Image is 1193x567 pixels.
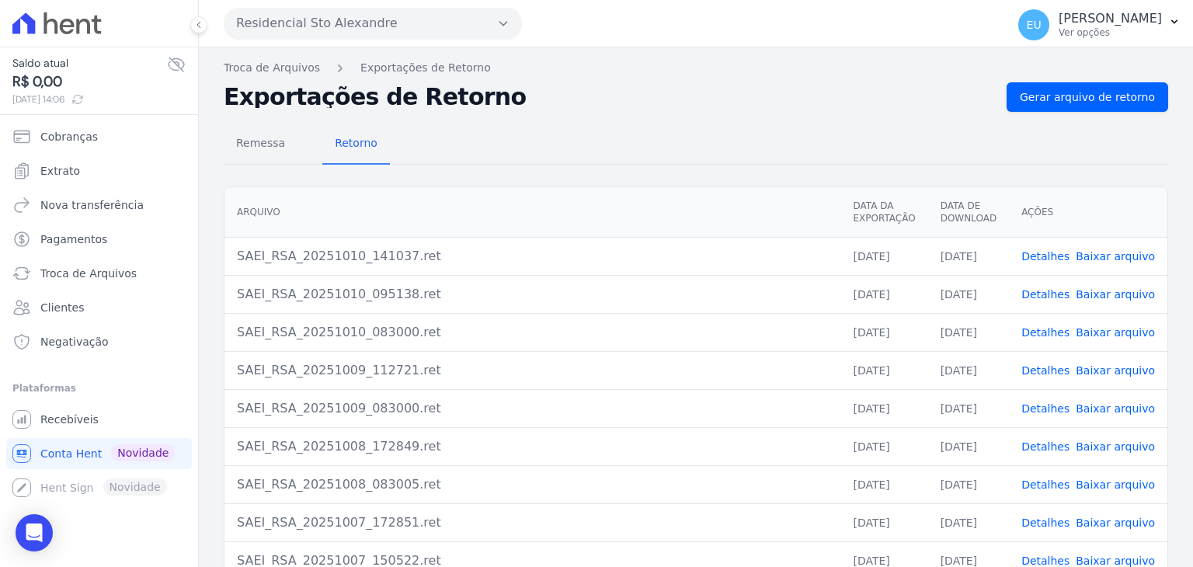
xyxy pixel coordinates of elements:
a: Cobranças [6,121,192,152]
td: [DATE] [928,275,1009,313]
th: Data de Download [928,187,1009,238]
td: [DATE] [840,427,927,465]
span: Clientes [40,300,84,315]
span: Cobranças [40,129,98,144]
td: [DATE] [840,465,927,503]
div: Open Intercom Messenger [16,514,53,551]
td: [DATE] [840,237,927,275]
span: Retorno [325,127,387,158]
a: Extrato [6,155,192,186]
p: Ver opções [1059,26,1162,39]
a: Detalhes [1021,364,1070,377]
a: Nova transferência [6,190,192,221]
span: Troca de Arquivos [40,266,137,281]
a: Detalhes [1021,402,1070,415]
a: Troca de Arquivos [224,60,320,76]
span: Pagamentos [40,231,107,247]
a: Clientes [6,292,192,323]
a: Baixar arquivo [1076,288,1155,301]
a: Baixar arquivo [1076,364,1155,377]
a: Baixar arquivo [1076,440,1155,453]
span: Gerar arquivo de retorno [1020,89,1155,105]
div: SAEI_RSA_20251010_141037.ret [237,247,828,266]
a: Detalhes [1021,326,1070,339]
nav: Breadcrumb [224,60,1168,76]
span: Novidade [111,444,175,461]
a: Baixar arquivo [1076,478,1155,491]
h2: Exportações de Retorno [224,86,994,108]
span: Negativação [40,334,109,350]
span: Extrato [40,163,80,179]
td: [DATE] [840,503,927,541]
div: SAEI_RSA_20251010_083000.ret [237,323,828,342]
td: [DATE] [928,427,1009,465]
a: Detalhes [1021,288,1070,301]
a: Detalhes [1021,440,1070,453]
th: Arquivo [224,187,840,238]
span: R$ 0,00 [12,71,167,92]
a: Conta Hent Novidade [6,438,192,469]
span: EU [1027,19,1042,30]
a: Troca de Arquivos [6,258,192,289]
button: Residencial Sto Alexandre [224,8,522,39]
td: [DATE] [840,313,927,351]
a: Gerar arquivo de retorno [1007,82,1168,112]
a: Exportações de Retorno [360,60,491,76]
td: [DATE] [928,503,1009,541]
a: Baixar arquivo [1076,517,1155,529]
td: [DATE] [840,351,927,389]
div: SAEI_RSA_20251008_172849.ret [237,437,828,456]
p: [PERSON_NAME] [1059,11,1162,26]
div: SAEI_RSA_20251010_095138.ret [237,285,828,304]
td: [DATE] [928,389,1009,427]
a: Remessa [224,124,297,165]
div: SAEI_RSA_20251008_083005.ret [237,475,828,494]
td: [DATE] [840,389,927,427]
a: Baixar arquivo [1076,250,1155,263]
div: SAEI_RSA_20251009_112721.ret [237,361,828,380]
a: Baixar arquivo [1076,326,1155,339]
span: Recebíveis [40,412,99,427]
a: Detalhes [1021,250,1070,263]
th: Ações [1009,187,1167,238]
a: Baixar arquivo [1076,555,1155,567]
td: [DATE] [928,465,1009,503]
a: Detalhes [1021,555,1070,567]
span: Nova transferência [40,197,144,213]
a: Baixar arquivo [1076,402,1155,415]
td: [DATE] [928,313,1009,351]
div: SAEI_RSA_20251007_172851.ret [237,513,828,532]
a: Detalhes [1021,517,1070,529]
button: EU [PERSON_NAME] Ver opções [1006,3,1193,47]
span: Saldo atual [12,55,167,71]
div: SAEI_RSA_20251009_083000.ret [237,399,828,418]
a: Pagamentos [6,224,192,255]
td: [DATE] [840,275,927,313]
span: Conta Hent [40,446,102,461]
th: Data da Exportação [840,187,927,238]
a: Detalhes [1021,478,1070,491]
td: [DATE] [928,237,1009,275]
span: [DATE] 14:06 [12,92,167,106]
span: Remessa [227,127,294,158]
a: Negativação [6,326,192,357]
a: Retorno [322,124,390,165]
a: Recebíveis [6,404,192,435]
div: Plataformas [12,379,186,398]
td: [DATE] [928,351,1009,389]
nav: Sidebar [12,121,186,503]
